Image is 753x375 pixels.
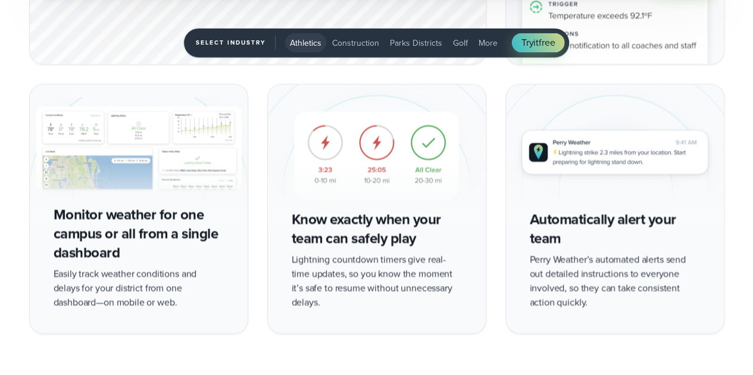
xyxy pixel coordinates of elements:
a: Tryitfree [512,33,565,52]
span: it [533,36,539,49]
button: Parks Districts [385,33,447,52]
button: More [474,33,502,52]
span: Golf [453,37,468,49]
span: Athletics [290,37,321,49]
span: Parks Districts [390,37,442,49]
span: Try free [521,36,555,50]
button: Golf [448,33,473,52]
span: Select Industry [196,36,276,50]
button: Construction [327,33,384,52]
button: Athletics [285,33,326,52]
span: More [479,37,498,49]
span: Construction [332,37,379,49]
